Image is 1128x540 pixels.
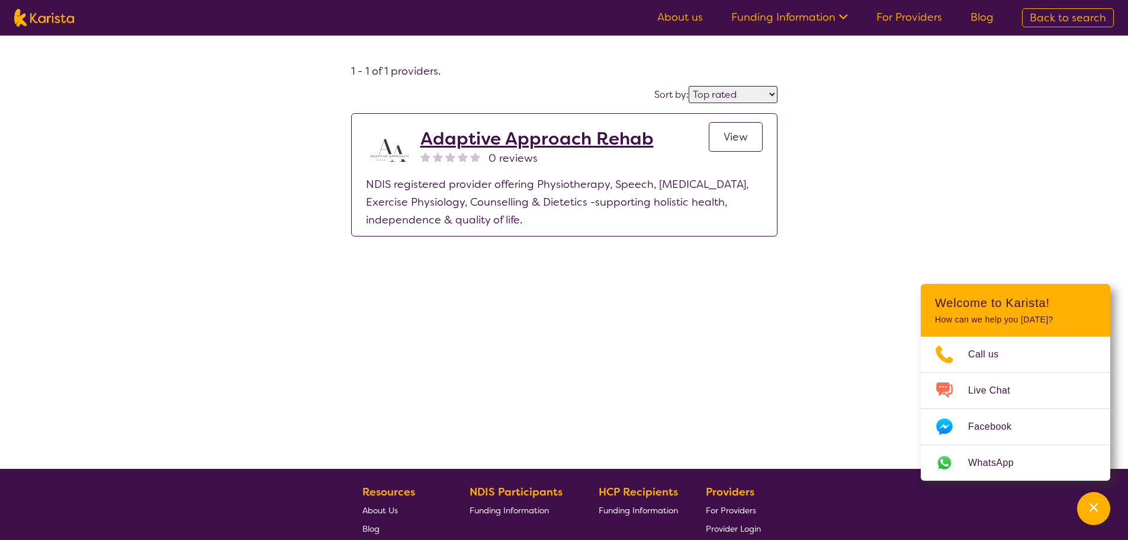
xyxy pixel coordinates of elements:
[366,175,763,229] p: NDIS registered provider offering Physiotherapy, Speech, [MEDICAL_DATA], Exercise Physiology, Cou...
[1022,8,1114,27] a: Back to search
[706,485,754,499] b: Providers
[706,519,761,538] a: Provider Login
[1030,11,1106,25] span: Back to search
[420,152,430,162] img: nonereviewstar
[470,505,549,516] span: Funding Information
[968,382,1024,400] span: Live Chat
[470,485,563,499] b: NDIS Participants
[706,505,756,516] span: For Providers
[599,485,678,499] b: HCP Recipients
[706,523,761,534] span: Provider Login
[362,501,442,519] a: About Us
[970,10,994,24] a: Blog
[470,501,571,519] a: Funding Information
[968,418,1026,436] span: Facebook
[458,152,468,162] img: nonereviewstar
[921,337,1110,481] ul: Choose channel
[599,505,678,516] span: Funding Information
[599,501,678,519] a: Funding Information
[968,454,1028,472] span: WhatsApp
[14,9,74,27] img: Karista logo
[657,10,703,24] a: About us
[489,149,538,167] span: 0 reviews
[445,152,455,162] img: nonereviewstar
[362,523,380,534] span: Blog
[968,346,1013,363] span: Call us
[654,88,689,101] label: Sort by:
[351,64,777,78] h4: 1 - 1 of 1 providers .
[433,152,443,162] img: nonereviewstar
[362,485,415,499] b: Resources
[935,296,1096,310] h2: Welcome to Karista!
[921,445,1110,481] a: Web link opens in a new tab.
[706,501,761,519] a: For Providers
[876,10,942,24] a: For Providers
[470,152,480,162] img: nonereviewstar
[1077,492,1110,525] button: Channel Menu
[420,128,654,149] a: Adaptive Approach Rehab
[362,505,398,516] span: About Us
[935,315,1096,325] p: How can we help you [DATE]?
[366,128,413,175] img: dwludtgzptbpute3xesv.png
[709,122,763,152] a: View
[724,130,748,144] span: View
[921,284,1110,481] div: Channel Menu
[731,10,848,24] a: Funding Information
[362,519,442,538] a: Blog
